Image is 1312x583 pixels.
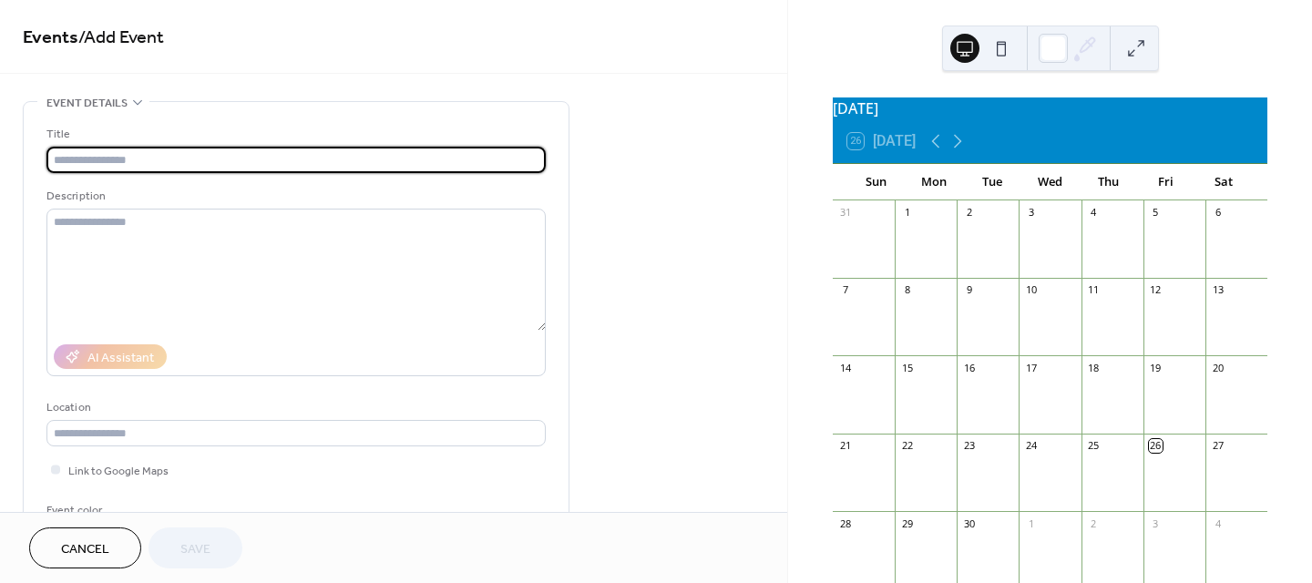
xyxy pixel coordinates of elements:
[962,283,976,297] div: 9
[962,206,976,220] div: 2
[1024,206,1038,220] div: 3
[962,361,976,374] div: 16
[900,283,914,297] div: 8
[838,283,852,297] div: 7
[1149,361,1163,374] div: 19
[847,164,906,200] div: Sun
[46,501,183,520] div: Event color
[962,439,976,453] div: 23
[61,540,109,559] span: Cancel
[962,517,976,530] div: 30
[29,527,141,568] button: Cancel
[1194,164,1253,200] div: Sat
[1137,164,1195,200] div: Fri
[838,361,852,374] div: 14
[46,125,542,144] div: Title
[1024,361,1038,374] div: 17
[900,206,914,220] div: 1
[906,164,964,200] div: Mon
[1149,283,1163,297] div: 12
[1024,517,1038,530] div: 1
[1087,206,1101,220] div: 4
[46,398,542,417] div: Location
[46,94,128,113] span: Event details
[1079,164,1137,200] div: Thu
[1024,439,1038,453] div: 24
[838,517,852,530] div: 28
[1211,361,1225,374] div: 20
[1087,283,1101,297] div: 11
[1149,439,1163,453] div: 26
[1211,439,1225,453] div: 27
[1149,206,1163,220] div: 5
[46,187,542,206] div: Description
[1211,206,1225,220] div: 6
[78,20,164,56] span: / Add Event
[23,20,78,56] a: Events
[1087,361,1101,374] div: 18
[1211,517,1225,530] div: 4
[838,206,852,220] div: 31
[1087,517,1101,530] div: 2
[1087,439,1101,453] div: 25
[1021,164,1080,200] div: Wed
[900,439,914,453] div: 22
[838,439,852,453] div: 21
[1149,517,1163,530] div: 3
[900,361,914,374] div: 15
[68,462,169,481] span: Link to Google Maps
[1211,283,1225,297] div: 13
[833,97,1267,119] div: [DATE]
[963,164,1021,200] div: Tue
[900,517,914,530] div: 29
[1024,283,1038,297] div: 10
